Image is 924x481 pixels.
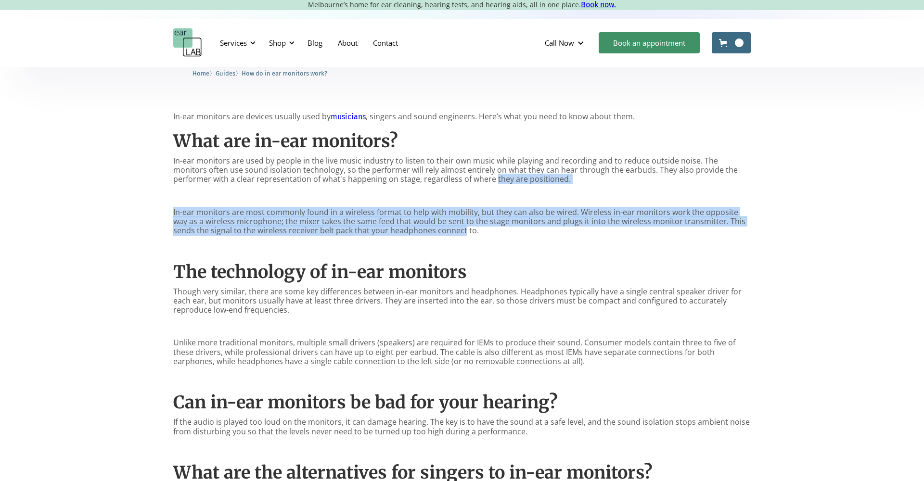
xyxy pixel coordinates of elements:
[173,322,751,331] p: ‍
[300,29,330,57] a: Blog
[173,392,558,413] strong: Can in-ear monitors be bad for your hearing?
[220,38,247,48] div: Services
[365,29,406,57] a: Contact
[173,418,751,436] p: If the audio is played too loud on the monitors, it can damage hearing. The key is to have the so...
[192,68,209,77] a: Home
[173,28,202,57] a: home
[173,261,467,283] strong: The technology of in-ear monitors
[269,38,286,48] div: Shop
[214,28,258,57] div: Services
[330,29,365,57] a: About
[331,112,366,121] a: musicians
[173,208,751,236] p: In-ear monitors are most commonly found in a wireless format to help with mobility, but they can ...
[173,130,398,152] strong: What are in-ear monitors?
[173,443,751,453] p: ‍
[599,32,700,53] a: Book an appointment
[537,28,594,57] div: Call Now
[192,70,209,77] span: Home
[173,112,751,121] p: In-ear monitors are devices usually used by , singers and sound engineers. Here’s what you need t...
[216,68,235,77] a: Guides
[173,156,751,184] p: In-ear monitors are used by people in the live music industry to listen to their own music while ...
[173,338,751,366] p: Unlike more traditional monitors, multiple small drivers (speakers) are required for IEMs to prod...
[242,68,327,77] a: How do in ear monitors work?
[216,70,235,77] span: Guides
[192,68,216,78] li: 〉
[173,287,751,315] p: Though very similar, there are some key differences between in-ear monitors and headphones. Headp...
[242,70,327,77] span: How do in ear monitors work?
[173,191,751,201] p: ‍
[263,28,297,57] div: Shop
[173,242,751,252] p: ‍
[712,32,751,53] a: Open cart containing items
[173,373,751,382] p: ‍
[545,38,574,48] div: Call Now
[216,68,242,78] li: 〉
